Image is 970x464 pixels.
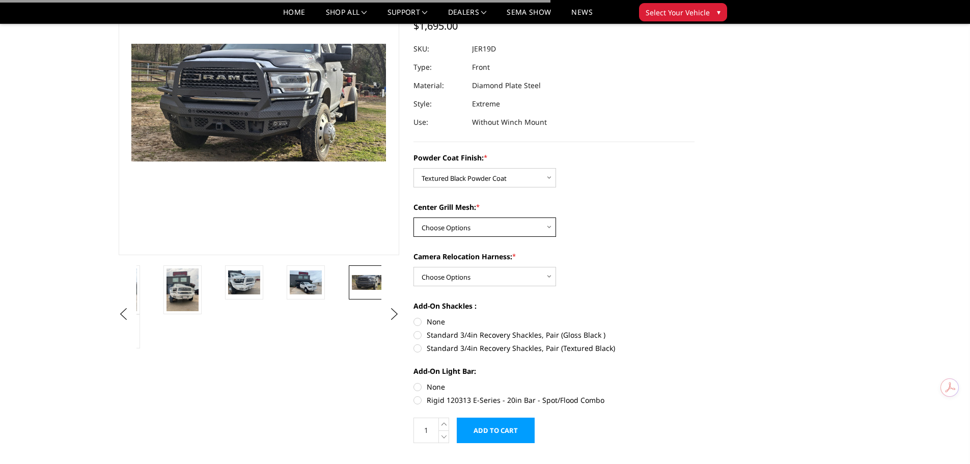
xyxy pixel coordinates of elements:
[646,7,710,18] span: Select Your Vehicle
[387,9,428,23] a: Support
[413,330,695,340] label: Standard 3/4in Recovery Shackles, Pair (Gloss Black )
[352,275,384,290] img: 2019-2026 Ram 4500-5500 - FT Series - Extreme Front Bumper
[413,76,464,95] dt: Material:
[457,418,535,443] input: Add to Cart
[413,95,464,113] dt: Style:
[413,343,695,353] label: Standard 3/4in Recovery Shackles, Pair (Textured Black)
[472,76,541,95] dd: Diamond Plate Steel
[290,270,322,294] img: 2019-2026 Ram 4500-5500 - FT Series - Extreme Front Bumper
[413,152,695,163] label: Powder Coat Finish:
[413,251,695,262] label: Camera Relocation Harness:
[386,307,402,322] button: Next
[571,9,592,23] a: News
[326,9,367,23] a: shop all
[228,270,260,294] img: 2019-2026 Ram 4500-5500 - FT Series - Extreme Front Bumper
[413,381,695,392] label: None
[413,40,464,58] dt: SKU:
[167,268,199,311] img: 2019-2026 Ram 4500-5500 - FT Series - Extreme Front Bumper
[472,113,547,131] dd: Without Winch Mount
[413,113,464,131] dt: Use:
[507,9,551,23] a: SEMA Show
[448,9,487,23] a: Dealers
[472,95,500,113] dd: Extreme
[472,40,496,58] dd: JER19D
[413,58,464,76] dt: Type:
[116,307,131,322] button: Previous
[413,395,695,405] label: Rigid 120313 E-Series - 20in Bar - Spot/Flood Combo
[639,3,727,21] button: Select Your Vehicle
[413,301,695,311] label: Add-On Shackles :
[413,366,695,376] label: Add-On Light Bar:
[413,316,695,327] label: None
[472,58,490,76] dd: Front
[413,202,695,212] label: Center Grill Mesh:
[717,7,720,17] span: ▾
[919,415,970,464] iframe: Chat Widget
[413,19,458,33] span: $1,695.00
[283,9,305,23] a: Home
